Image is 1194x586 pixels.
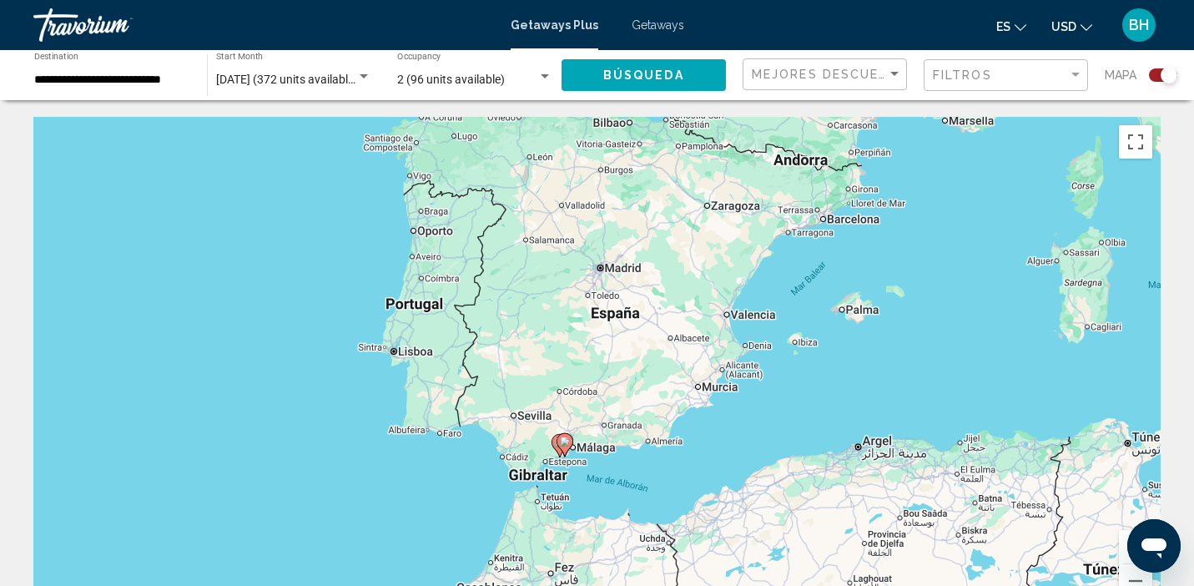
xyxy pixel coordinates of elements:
span: BH [1129,17,1149,33]
a: Getaways [632,18,684,32]
span: USD [1051,20,1076,33]
span: Filtros [933,68,992,82]
span: Mapa [1105,63,1136,87]
mat-select: Sort by [752,68,902,82]
span: [DATE] (372 units available) [216,73,358,86]
button: User Menu [1117,8,1161,43]
span: es [996,20,1010,33]
a: Getaways Plus [511,18,598,32]
button: Acercar [1119,530,1152,563]
span: Mejores descuentos [752,68,919,81]
button: Change currency [1051,14,1092,38]
button: Búsqueda [562,59,727,90]
iframe: Botón para iniciar la ventana de mensajería [1127,519,1181,573]
span: Búsqueda [603,69,684,83]
button: Change language [996,14,1026,38]
button: Activar o desactivar la vista de pantalla completa [1119,125,1152,159]
span: 2 (96 units available) [397,73,505,86]
a: Travorium [33,8,494,42]
button: Filter [924,58,1088,93]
